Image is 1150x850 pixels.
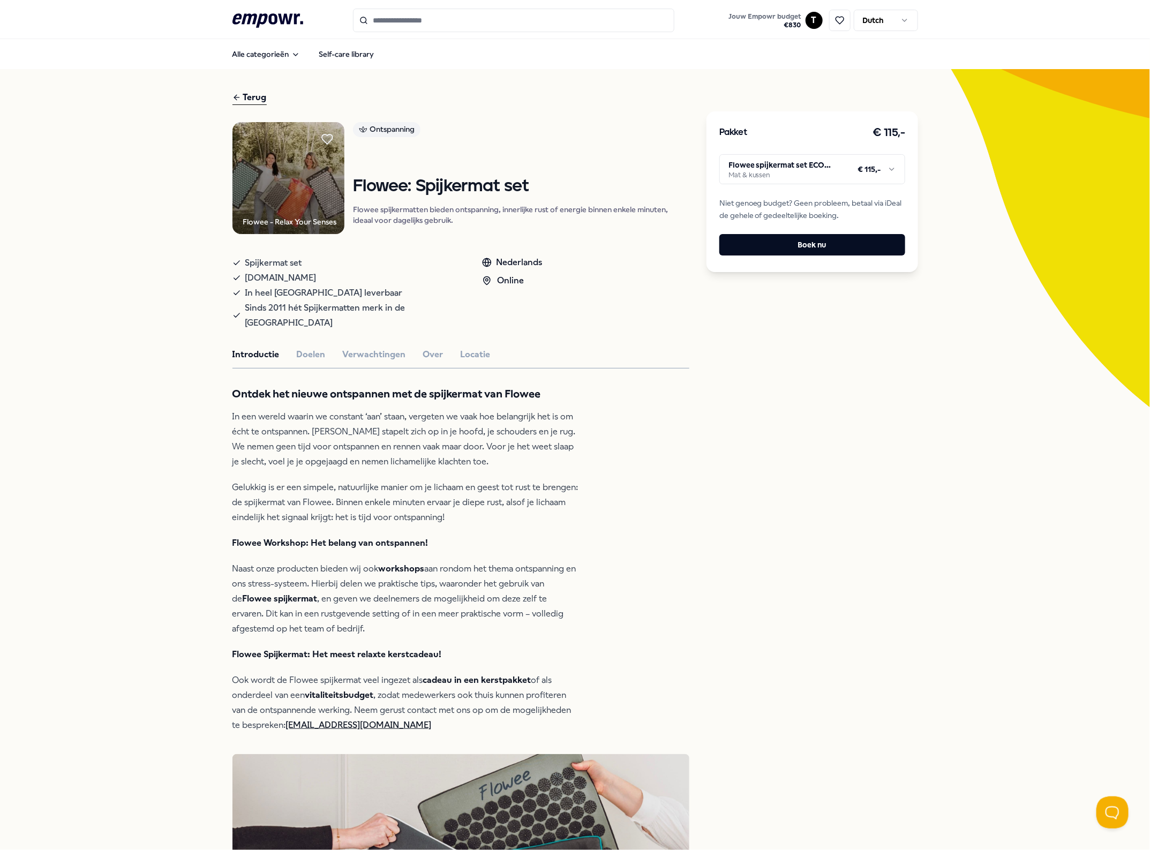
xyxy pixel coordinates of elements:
[232,91,267,105] div: Terug
[224,43,309,65] button: Alle categorieën
[245,270,317,285] span: [DOMAIN_NAME]
[423,348,444,362] button: Over
[353,122,689,141] a: Ontspanning
[232,673,581,733] p: Ook wordt de Flowee spijkermat veel ingezet als of als onderdeel van een , zodat medewerkers ook ...
[1096,796,1129,829] iframe: Help Scout Beacon - Open
[305,690,374,700] strong: vitaliteitsbudget
[719,126,747,140] h3: Pakket
[297,348,326,362] button: Doelen
[353,9,674,32] input: Search for products, categories or subcategories
[232,480,581,525] p: Gelukkig is er een simpele, natuurlijke manier om je lichaam en geest tot rust te brengen: de spi...
[224,43,383,65] nav: Main
[379,563,425,574] strong: workshops
[719,197,905,221] span: Niet genoeg budget? Geen probleem, betaal via iDeal de gehele of gedeeltelijke boeking.
[729,21,801,29] span: € 830
[245,255,302,270] span: Spijkermat set
[232,409,581,469] p: In een wereld waarin we constant ‘aan’ staan, vergeten we vaak hoe belangrijk het is om écht te o...
[461,348,491,362] button: Locatie
[245,300,461,330] span: Sinds 2011 hét Spijkermatten merk in de [GEOGRAPHIC_DATA]
[311,43,383,65] a: Self-care library
[719,234,905,255] button: Boek nu
[232,348,280,362] button: Introductie
[232,122,345,235] img: Product Image
[243,216,337,228] div: Flowee - Relax Your Senses
[353,122,420,137] div: Ontspanning
[806,12,823,29] button: T
[232,538,429,548] strong: Flowee Workshop: Het belang van ontspannen!
[729,12,801,21] span: Jouw Empowr budget
[353,204,689,225] p: Flowee spijkermatten bieden ontspanning, innerlijke rust of energie binnen enkele minuten, ideaal...
[243,593,318,604] strong: Flowee spijkermat
[232,649,442,659] strong: Flowee Spijkermat: Het meest relaxte kerstcadeau!
[343,348,406,362] button: Verwachtingen
[232,561,581,636] p: Naast onze producten bieden wij ook aan rondom het thema ontspanning en ons stress-systeem. Hierb...
[727,10,803,32] button: Jouw Empowr budget€830
[725,9,806,32] a: Jouw Empowr budget€830
[482,255,542,269] div: Nederlands
[423,675,531,685] strong: cadeau in een kerstpakket
[232,386,581,403] h3: Ontdek het nieuwe ontspannen met de spijkermat van Flowee
[482,274,542,288] div: Online
[245,285,403,300] span: In heel [GEOGRAPHIC_DATA] leverbaar
[873,124,905,141] h3: € 115,-
[353,177,689,196] h1: Flowee: Spijkermat set
[286,720,432,730] a: [EMAIL_ADDRESS][DOMAIN_NAME]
